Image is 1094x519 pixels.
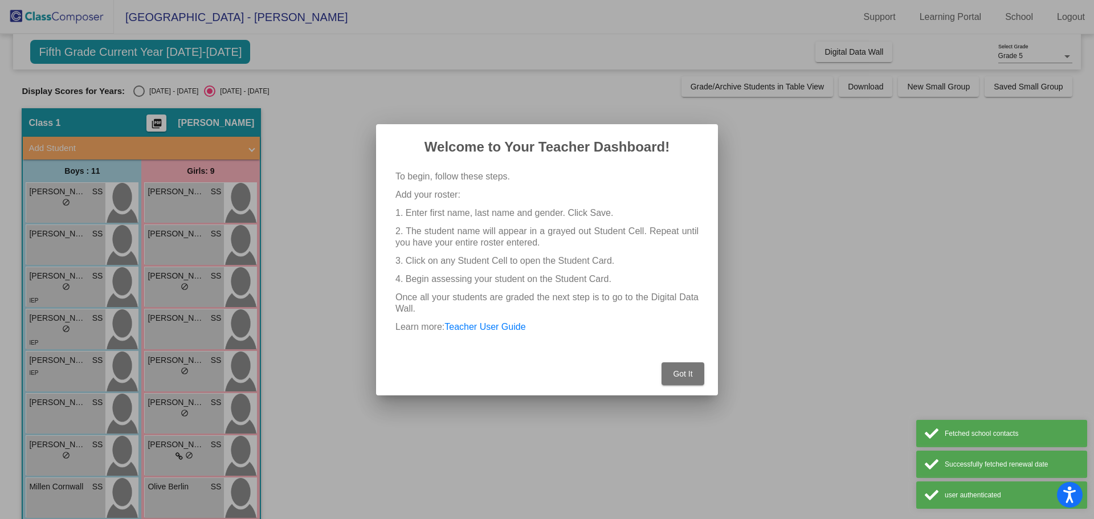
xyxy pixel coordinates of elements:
span: Got It [673,369,692,378]
p: 2. The student name will appear in a grayed out Student Cell. Repeat until you have your entire r... [395,226,699,248]
p: 1. Enter first name, last name and gender. Click Save. [395,207,699,219]
p: To begin, follow these steps. [395,171,699,182]
p: Add your roster: [395,189,699,201]
p: 4. Begin assessing your student on the Student Card. [395,273,699,285]
div: Successfully fetched renewal date [945,459,1079,469]
a: Teacher User Guide [444,322,525,332]
p: Learn more: [395,321,699,333]
h2: Welcome to Your Teacher Dashboard! [390,138,704,156]
div: user authenticated [945,490,1079,500]
button: Got It [662,362,704,385]
div: Fetched school contacts [945,428,1079,439]
p: 3. Click on any Student Cell to open the Student Card. [395,255,699,267]
p: Once all your students are graded the next step is to go to the Digital Data Wall. [395,292,699,314]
